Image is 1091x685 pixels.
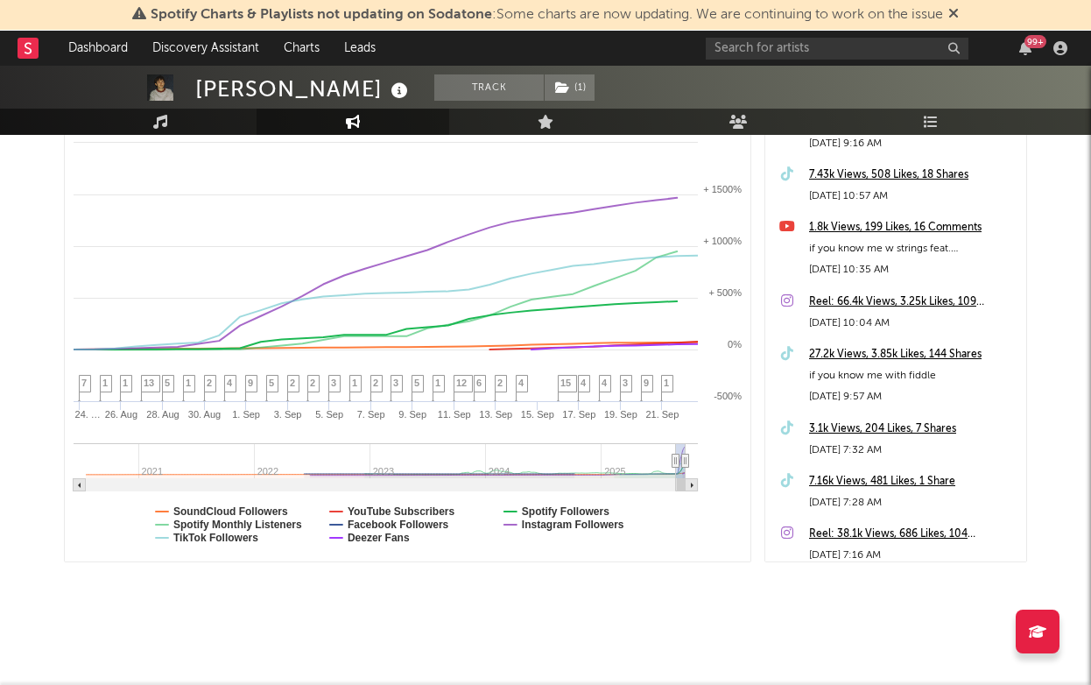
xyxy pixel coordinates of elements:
span: 9 [248,378,253,388]
span: 5 [165,378,170,388]
text: Instagram Followers [522,519,624,531]
span: ( 1 ) [544,74,595,101]
text: SoundCloud Followers [173,505,288,518]
span: 4 [602,378,607,388]
div: [DATE] 10:35 AM [809,259,1017,280]
text: + 1000% [703,236,742,246]
text: 19. Sep [604,409,637,420]
span: 4 [581,378,586,388]
div: [DATE] 10:57 AM [809,186,1017,207]
span: 2 [310,378,315,388]
text: 1. Sep [232,409,260,420]
div: 99 + [1024,35,1046,48]
text: 17. Sep [562,409,595,420]
span: 12 [456,378,467,388]
text: 7. Sep [357,409,385,420]
span: 1 [102,378,108,388]
text: + 500% [708,287,742,298]
a: 1.8k Views, 199 Likes, 16 Comments [809,217,1017,238]
text: Facebook Followers [348,519,449,531]
a: 3.1k Views, 204 Likes, 7 Shares [809,419,1017,440]
div: [DATE] 7:16 AM [809,545,1017,566]
text: 13. Sep [479,409,512,420]
div: [DATE] 9:16 AM [809,133,1017,154]
span: 2 [497,378,503,388]
text: TikTok Followers [173,532,258,544]
a: Reel: 66.4k Views, 3.25k Likes, 109 Comments [809,292,1017,313]
span: 13 [144,378,154,388]
button: 99+ [1019,41,1031,55]
a: Reel: 38.1k Views, 686 Likes, 104 Comments [809,524,1017,545]
div: [DATE] 7:32 AM [809,440,1017,461]
span: 9 [644,378,649,388]
text: -500% [714,391,742,401]
span: 2 [373,378,378,388]
span: 15 [560,378,571,388]
span: Dismiss [948,8,959,22]
span: 5 [414,378,419,388]
input: Search for artists [706,38,968,60]
text: YouTube Subscribers [348,505,455,518]
a: 27.2k Views, 3.85k Likes, 144 Shares [809,344,1017,365]
text: Deezer Fans [348,532,410,544]
span: Spotify Charts & Playlists not updating on Sodatone [151,8,492,22]
text: 15. Sep [521,409,554,420]
span: 5 [269,378,274,388]
button: (1) [545,74,595,101]
text: 0% [728,339,742,350]
text: 26. Aug [105,409,137,420]
span: 1 [352,378,357,388]
div: [DATE] 7:28 AM [809,492,1017,513]
span: 2 [207,378,212,388]
a: 7.43k Views, 508 Likes, 18 Shares [809,165,1017,186]
a: Dashboard [56,31,140,66]
span: 3 [623,378,628,388]
text: Spotify Followers [522,505,609,518]
text: 30. Aug [188,409,221,420]
a: Discovery Assistant [140,31,271,66]
div: [DATE] 10:04 AM [809,313,1017,334]
text: Spotify Monthly Listeners [173,519,302,531]
span: 3 [393,378,398,388]
text: 21. Sep [645,409,679,420]
span: 7 [81,378,87,388]
a: Charts [271,31,332,66]
span: 4 [227,378,232,388]
button: Track [434,74,544,101]
span: 1 [186,378,191,388]
span: : Some charts are now updating. We are continuing to work on the issue [151,8,943,22]
text: 5. Sep [315,409,343,420]
a: Leads [332,31,388,66]
text: + 1500% [703,184,742,194]
span: 1 [435,378,440,388]
text: 11. Sep [438,409,471,420]
span: 4 [518,378,524,388]
text: 9. Sep [398,409,426,420]
text: 24. … [75,409,101,420]
text: 28. Aug [146,409,179,420]
div: if you know me w strings feat. [PERSON_NAME] [809,238,1017,259]
span: 1 [123,378,128,388]
span: 3 [331,378,336,388]
a: 7.16k Views, 481 Likes, 1 Share [809,471,1017,492]
span: 1 [664,378,669,388]
span: 2 [290,378,295,388]
span: 6 [476,378,482,388]
text: 3. Sep [274,409,302,420]
div: if you know me with fiddle [809,365,1017,386]
div: [DATE] 9:57 AM [809,386,1017,407]
div: [PERSON_NAME] [195,74,412,103]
